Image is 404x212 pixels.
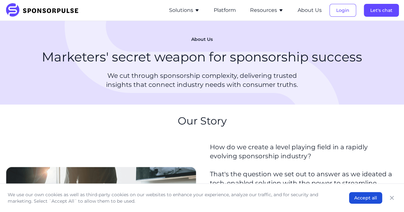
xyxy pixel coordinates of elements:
p: We cut through sponsorship complexity, delivering trusted insights that connect industry needs wi... [94,71,310,89]
button: Solutions [169,6,200,14]
a: About Us [298,7,322,13]
button: Login [329,4,356,17]
p: We use our own cookies as well as third-party cookies on our websites to enhance your experience,... [8,191,336,204]
h2: Our Story [178,115,227,127]
a: Login [329,7,356,13]
a: Let's chat [364,7,399,13]
a: Platform [214,7,236,13]
img: SponsorPulse [5,3,83,17]
button: Resources [250,6,283,14]
span: About Us [191,36,213,43]
button: Let's chat [364,4,399,17]
button: About Us [298,6,322,14]
h1: Marketers' secret weapon for sponsorship success [42,48,362,66]
iframe: Chat Widget [372,181,404,212]
button: Platform [214,6,236,14]
button: Accept all [349,192,382,204]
